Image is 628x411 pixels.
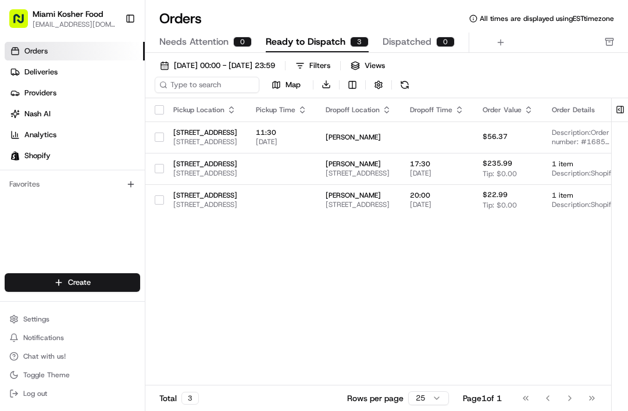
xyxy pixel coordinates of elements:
h1: Orders [159,9,202,28]
span: [STREET_ADDRESS] [173,128,237,137]
span: [DATE] [256,137,307,146]
div: Order Details [552,105,615,115]
button: Settings [5,311,140,327]
span: [STREET_ADDRESS] [326,169,391,178]
span: Chat with us! [23,352,66,361]
p: Rows per page [347,392,404,404]
span: Description: Shopify Order #1686 for [PERSON_NAME] [552,169,615,178]
span: Shopify [24,151,51,161]
span: [STREET_ADDRESS] [173,159,237,169]
span: Needs Attention [159,35,229,49]
span: Toggle Theme [23,370,70,380]
div: Dropoff Time [410,105,464,115]
button: Log out [5,385,140,402]
span: [DATE] [410,169,464,178]
span: [STREET_ADDRESS] [173,191,237,200]
span: $56.37 [483,132,508,141]
span: Views [365,60,385,71]
span: $235.99 [483,159,512,168]
span: [STREET_ADDRESS] [173,169,237,178]
a: Deliveries [5,63,145,81]
div: Filters [309,60,330,71]
span: Providers [24,88,56,98]
button: Create [5,273,140,292]
span: Create [68,277,91,288]
span: 17:30 [410,159,464,169]
span: [PERSON_NAME] [326,191,391,200]
div: Total [159,392,199,405]
div: Favorites [5,175,140,194]
input: Type to search [155,77,259,93]
div: 3 [181,392,199,405]
button: Miami Kosher Food [33,8,103,20]
span: Analytics [24,130,56,140]
span: Notifications [23,333,64,342]
span: Map [286,80,301,90]
span: Log out [23,389,47,398]
span: $22.99 [483,190,508,199]
span: [PERSON_NAME] [326,159,391,169]
div: Pickup Time [256,105,307,115]
button: Chat with us! [5,348,140,364]
span: Dispatched [383,35,431,49]
button: Toggle Theme [5,367,140,383]
span: [STREET_ADDRESS] [173,200,237,209]
div: 0 [233,37,252,47]
button: Views [345,58,390,74]
a: Orders [5,42,145,60]
a: Nash AI [5,105,145,123]
span: Orders [24,46,48,56]
button: [EMAIL_ADDRESS][DOMAIN_NAME] [33,20,116,29]
div: Dropoff Location [326,105,391,115]
span: [STREET_ADDRESS] [173,137,237,146]
span: Description: Shopify Order #1687 for [PERSON_NAME] [552,200,615,209]
div: 0 [436,37,455,47]
button: Notifications [5,330,140,346]
button: Miami Kosher Food[EMAIL_ADDRESS][DOMAIN_NAME] [5,5,120,33]
button: Map [264,78,308,92]
span: Tip: $0.00 [483,169,517,178]
span: [PERSON_NAME] [326,133,391,142]
span: Ready to Dispatch [266,35,345,49]
button: [DATE] 00:00 - [DATE] 23:59 [155,58,280,74]
div: Page 1 of 1 [463,392,502,404]
div: Order Value [483,105,533,115]
span: Description: Order number: #1685 for [PERSON_NAME] [552,128,615,146]
span: Settings [23,314,49,324]
span: [STREET_ADDRESS] [326,200,391,209]
div: 3 [350,37,369,47]
span: Nash AI [24,109,51,119]
span: 20:00 [410,191,464,200]
span: Deliveries [24,67,58,77]
span: 11:30 [256,128,307,137]
span: [DATE] 00:00 - [DATE] 23:59 [174,60,275,71]
div: Pickup Location [173,105,237,115]
button: Refresh [397,77,413,93]
a: Analytics [5,126,145,144]
span: All times are displayed using EST timezone [480,14,614,23]
span: Tip: $0.00 [483,201,517,210]
a: Providers [5,84,145,102]
span: 1 item [552,159,615,169]
a: Shopify [5,146,145,165]
button: Filters [290,58,336,74]
img: Shopify logo [10,151,20,160]
span: [DATE] [410,200,464,209]
span: 1 item [552,191,615,200]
